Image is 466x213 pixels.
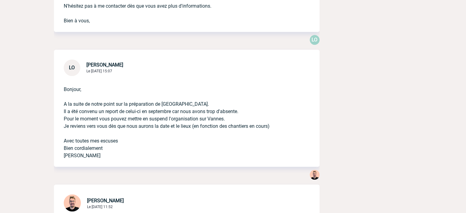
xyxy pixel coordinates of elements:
span: LO [69,65,75,70]
div: Stefan MILADINOVIC 05 Juin 2025 à 15:22 [310,170,320,181]
img: 129741-1.png [310,170,320,180]
p: Bonjour, A la suite de notre point sur la préparation de [GEOGRAPHIC_DATA]. Il a été convenu un r... [64,76,293,159]
span: Le [DATE] 11:52 [87,205,113,209]
div: Laetitia OLIVIER 19 Septembre 2025 à 10:27 [310,35,320,45]
span: [PERSON_NAME] [87,198,124,203]
span: Le [DATE] 15:07 [86,69,112,73]
span: [PERSON_NAME] [86,62,123,68]
img: 129741-1.png [64,194,81,211]
p: LO [310,35,320,45]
